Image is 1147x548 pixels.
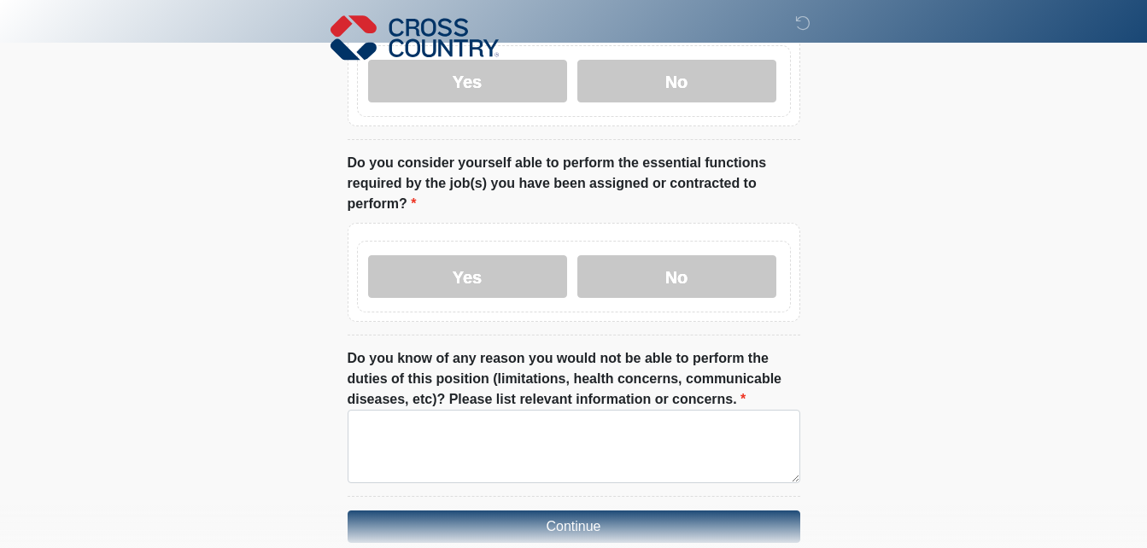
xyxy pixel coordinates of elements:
[348,510,800,543] button: Continue
[368,60,567,102] label: Yes
[577,60,776,102] label: No
[348,153,800,214] label: Do you consider yourself able to perform the essential functions required by the job(s) you have ...
[368,255,567,298] label: Yes
[577,255,776,298] label: No
[331,13,500,62] img: Cross Country Logo
[348,348,800,410] label: Do you know of any reason you would not be able to perform the duties of this position (limitatio...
